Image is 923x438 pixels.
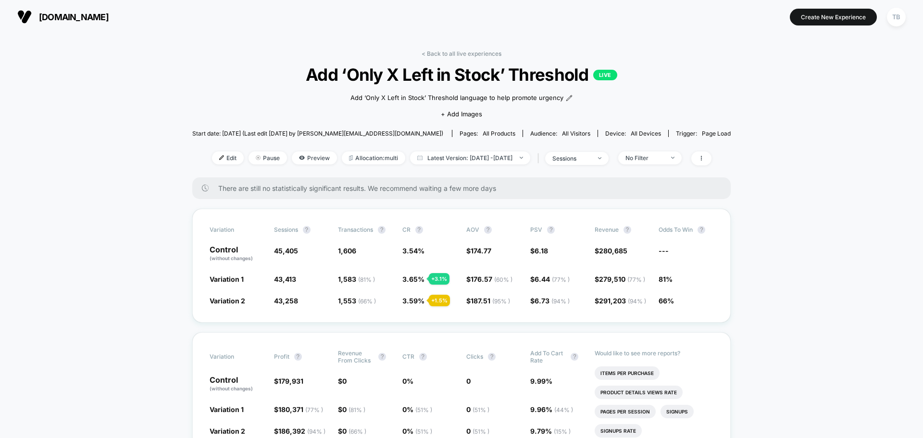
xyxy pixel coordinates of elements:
[274,427,325,435] span: $
[274,377,303,385] span: $
[274,226,298,233] span: Sessions
[419,353,427,361] button: ?
[292,151,337,164] span: Preview
[593,70,617,80] p: LIVE
[466,247,491,255] span: $
[595,405,656,418] li: Pages Per Session
[595,226,619,233] span: Revenue
[212,151,244,164] span: Edit
[429,273,449,285] div: + 3.1 %
[535,247,548,255] span: 6.18
[595,350,713,357] p: Would like to see more reports?
[249,151,287,164] span: Pause
[661,405,694,418] li: Signups
[598,157,601,159] img: end
[535,275,570,283] span: 6.44
[530,226,542,233] span: PSV
[625,154,664,162] div: No Filter
[535,151,545,165] span: |
[378,353,386,361] button: ?
[494,276,512,283] span: ( 60 % )
[659,275,673,283] span: 81%
[402,427,432,435] span: 0 %
[530,350,566,364] span: Add To Cart Rate
[460,130,515,137] div: Pages:
[338,275,375,283] span: 1,583
[466,275,512,283] span: $
[274,405,323,413] span: $
[702,130,731,137] span: Page Load
[338,427,366,435] span: $
[471,297,510,305] span: 187.51
[338,350,374,364] span: Revenue From Clicks
[278,405,323,413] span: 180,371
[466,226,479,233] span: AOV
[294,353,302,361] button: ?
[349,428,366,435] span: ( 66 % )
[210,350,262,364] span: Variation
[338,377,347,385] span: $
[402,297,424,305] span: 3.59 %
[402,247,424,255] span: 3.54 %
[274,297,298,305] span: 43,258
[17,10,32,24] img: Visually logo
[219,64,704,85] span: Add ‘Only X Left in Stock’ Threshold
[535,297,570,305] span: 6.73
[628,298,646,305] span: ( 94 % )
[210,376,264,392] p: Control
[466,405,489,413] span: 0
[887,8,906,26] div: TB
[520,157,523,159] img: end
[305,406,323,413] span: ( 77 % )
[595,275,645,283] span: $
[676,130,731,137] div: Trigger:
[595,424,642,438] li: Signups Rate
[417,155,423,160] img: calendar
[599,247,627,255] span: 280,685
[631,130,661,137] span: all devices
[402,226,411,233] span: CR
[219,155,224,160] img: edit
[402,275,424,283] span: 3.65 %
[402,405,432,413] span: 0 %
[671,157,674,159] img: end
[415,406,432,413] span: ( 51 % )
[192,130,443,137] span: Start date: [DATE] (Last edit [DATE] by [PERSON_NAME][EMAIL_ADDRESS][DOMAIN_NAME])
[599,297,646,305] span: 291,203
[466,377,471,385] span: 0
[358,298,376,305] span: ( 66 % )
[358,276,375,283] span: ( 81 % )
[790,9,877,25] button: Create New Experience
[349,406,365,413] span: ( 81 % )
[595,297,646,305] span: $
[627,276,645,283] span: ( 77 % )
[530,247,548,255] span: $
[342,427,366,435] span: 0
[552,276,570,283] span: ( 77 % )
[39,12,109,22] span: [DOMAIN_NAME]
[274,353,289,360] span: Profit
[554,428,571,435] span: ( 15 % )
[471,247,491,255] span: 174.77
[350,93,563,103] span: Add ‘Only X Left in Stock’ Threshold language to help promote urgency
[554,406,573,413] span: ( 44 % )
[530,405,573,413] span: 9.96 %
[429,295,450,306] div: + 1.5 %
[595,247,627,255] span: $
[210,255,253,261] span: (without changes)
[484,226,492,234] button: ?
[595,366,660,380] li: Items Per Purchase
[466,297,510,305] span: $
[598,130,668,137] span: Device:
[624,226,631,234] button: ?
[378,226,386,234] button: ?
[415,428,432,435] span: ( 51 % )
[274,275,296,283] span: 43,413
[342,405,365,413] span: 0
[483,130,515,137] span: all products
[256,155,261,160] img: end
[488,353,496,361] button: ?
[210,386,253,391] span: (without changes)
[210,275,244,283] span: Variation 1
[338,226,373,233] span: Transactions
